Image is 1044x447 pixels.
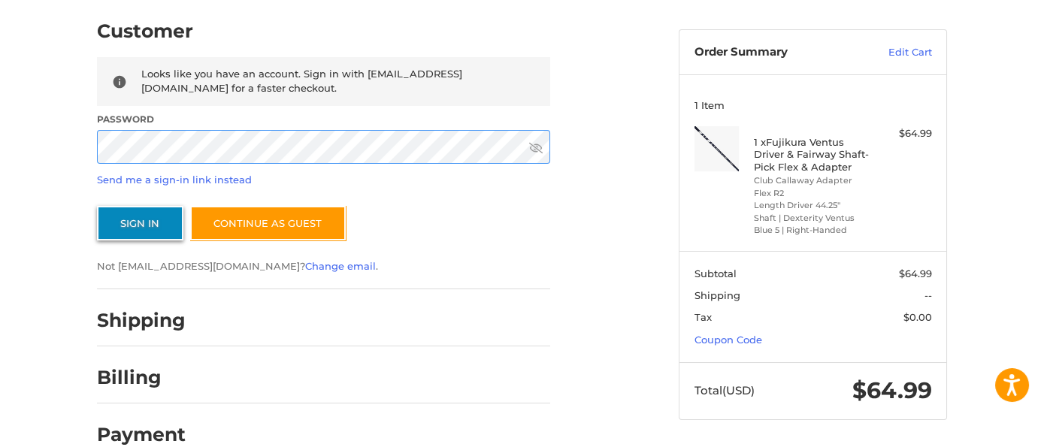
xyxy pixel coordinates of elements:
a: Coupon Code [694,334,762,346]
a: Change email [305,260,376,272]
h3: Order Summary [694,45,856,60]
a: Edit Cart [856,45,932,60]
label: Password [97,113,550,126]
span: Looks like you have an account. Sign in with [EMAIL_ADDRESS][DOMAIN_NAME] for a faster checkout. [141,68,462,95]
li: Length Driver 44.25" [754,199,869,212]
span: Total (USD) [694,383,755,397]
h2: Payment [97,423,186,446]
h4: 1 x Fujikura Ventus Driver & Fairway Shaft- Pick Flex & Adapter [754,136,869,173]
span: Subtotal [694,267,737,279]
li: Club Callaway Adapter [754,174,869,187]
li: Flex R2 [754,187,869,200]
a: Continue as guest [190,206,346,240]
span: $64.99 [899,267,932,279]
span: Tax [694,311,712,323]
button: Sign In [97,206,183,240]
p: Not [EMAIL_ADDRESS][DOMAIN_NAME]? . [97,259,550,274]
h2: Customer [97,20,193,43]
h3: 1 Item [694,99,932,111]
span: $0.00 [903,311,932,323]
h2: Shipping [97,309,186,332]
div: $64.99 [873,126,932,141]
li: Shaft | Dexterity Ventus Blue 5 | Right-Handed [754,212,869,237]
span: Shipping [694,289,740,301]
span: -- [924,289,932,301]
a: Send me a sign-in link instead [97,174,252,186]
h2: Billing [97,366,185,389]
